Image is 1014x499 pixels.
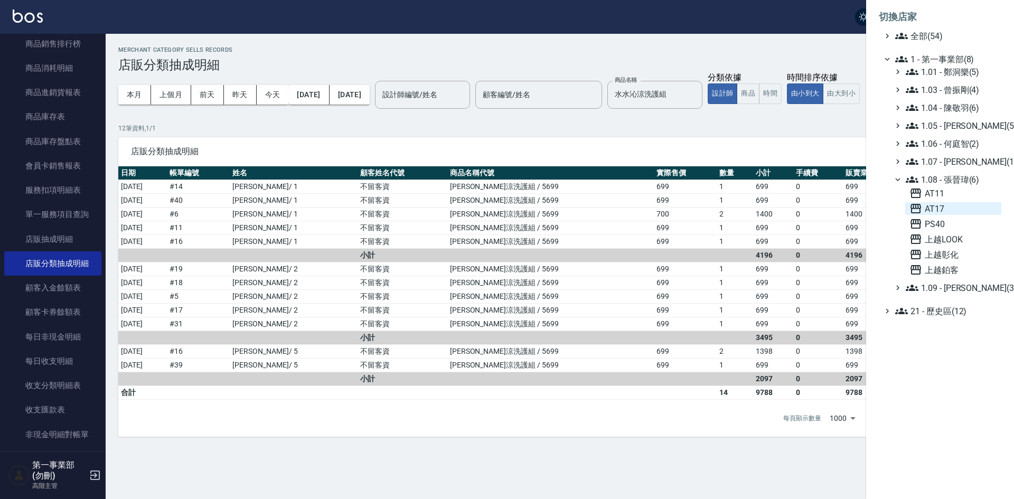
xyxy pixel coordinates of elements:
[906,65,997,78] span: 1.01 - 鄭洞樂(5)
[906,101,997,114] span: 1.04 - 陳敬羽(6)
[879,4,1001,30] li: 切換店家
[906,173,997,186] span: 1.08 - 張晉瑋(6)
[906,155,997,168] span: 1.07 - [PERSON_NAME](11)
[909,187,997,200] span: AT11
[895,30,997,42] span: 全部(54)
[909,218,997,230] span: PS40
[906,281,997,294] span: 1.09 - [PERSON_NAME](3)
[909,248,997,261] span: 上越彰化
[909,202,997,215] span: AT17
[906,119,997,132] span: 1.05 - [PERSON_NAME](5)
[909,263,997,276] span: 上越鉑客
[906,83,997,96] span: 1.03 - 曾振剛(4)
[895,305,997,317] span: 21 - 歷史區(12)
[895,53,997,65] span: 1 - 第一事業部(8)
[906,137,997,150] span: 1.06 - 何庭智(2)
[909,233,997,246] span: 上越LOOK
